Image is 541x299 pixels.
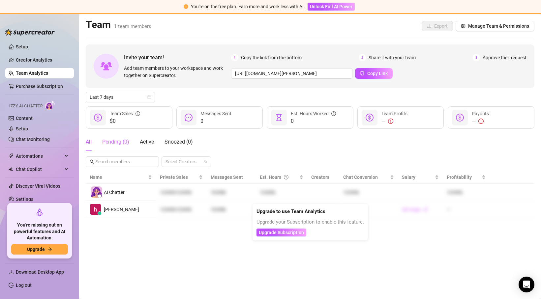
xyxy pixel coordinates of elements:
[16,151,63,161] span: Automations
[284,174,288,181] span: question-circle
[185,114,193,122] span: message
[259,230,304,235] span: Upgrade Subscription
[369,54,416,61] span: Share it with your team
[16,70,48,76] a: Team Analytics
[11,222,68,241] span: You're missing out on powerful features and AI Automation.
[11,244,68,255] button: Upgradearrow-right
[90,204,101,215] img: hazel fayefaye
[9,153,14,159] span: thunderbolt
[9,269,14,275] span: download
[308,3,355,11] button: Unlock Full AI Power
[307,171,339,184] th: Creators
[191,4,305,9] span: You're on the free plan. Earn more and work less with AI.
[275,114,283,122] span: hourglass
[256,229,306,236] button: Upgrade Subscription
[160,206,202,213] div: 123456 123456
[90,159,94,164] span: search
[473,54,480,61] span: 3
[16,126,28,131] a: Setup
[160,189,202,196] div: 123456 123456
[16,197,33,202] a: Settings
[16,269,64,275] span: Download Desktop App
[402,207,428,212] a: Set wageedit
[472,111,489,116] span: Payouts
[16,44,28,49] a: Setup
[200,111,231,116] span: Messages Sent
[461,24,466,28] span: setting
[339,201,398,218] td: 123456
[124,53,231,62] span: Invite your team!
[45,100,55,110] img: AI Chatter
[90,92,151,102] span: Last 7 days
[343,175,378,180] span: Chat Conversion
[211,206,252,213] div: 123456
[16,183,60,189] a: Discover Viral Videos
[519,277,534,292] div: Open Intercom Messenger
[110,110,140,117] div: Team Sales
[160,175,188,180] span: Private Sales
[200,117,231,125] span: 0
[443,201,490,218] td: —
[16,116,33,121] a: Content
[9,103,43,109] span: Izzy AI Chatter
[260,174,298,181] div: Est. Hours
[308,4,355,9] a: Unlock Full AI Power
[86,138,92,146] div: All
[422,21,453,31] button: Export
[16,55,69,65] a: Creator Analytics
[402,175,415,180] span: Salary
[104,206,139,213] span: [PERSON_NAME]
[241,54,302,61] span: Copy the link from the bottom
[423,207,428,211] span: edit
[211,175,243,180] span: Messages Sent
[447,175,472,180] span: Profitability
[256,219,364,225] span: Upgrade your Subscription to enable this feature.
[102,138,129,146] div: Pending ( 0 )
[478,119,484,124] span: exclamation-circle
[203,160,207,164] span: team
[388,119,393,124] span: exclamation-circle
[256,208,325,214] strong: Upgrade to use Team Analytics
[339,184,398,201] td: 123456
[110,117,140,125] span: $0
[94,114,102,122] span: dollar-circle
[16,164,63,175] span: Chat Copilot
[291,110,336,117] div: Est. Hours Worked
[135,110,140,117] span: info-circle
[472,117,489,125] div: —
[443,184,490,201] td: 123456
[184,4,188,9] span: exclamation-circle
[291,117,336,125] span: 0
[211,189,252,196] div: 123456
[16,137,50,142] a: Chat Monitoring
[367,71,388,76] span: Copy Link
[90,174,147,181] span: Name
[91,186,102,198] img: izzy-ai-chatter-avatar-DDCN_rTZ.svg
[104,189,125,196] span: AI Chatter
[331,110,336,117] span: question-circle
[124,65,228,79] span: Add team members to your workspace and work together on Supercreator.
[86,18,151,31] h2: Team
[483,54,526,61] span: Approve their request
[165,139,193,145] span: Snoozed ( 0 )
[27,247,45,252] span: Upgrade
[381,111,407,116] span: Team Profits
[9,167,13,172] img: Chat Copilot
[360,71,365,75] span: copy
[47,247,52,252] span: arrow-right
[16,283,32,288] a: Log out
[468,23,529,29] span: Manage Team & Permissions
[355,68,393,79] button: Copy Link
[260,189,303,196] div: 123456
[36,208,44,216] span: rocket
[366,114,374,122] span: dollar-circle
[114,23,151,29] span: 1 team members
[456,21,534,31] button: Manage Team & Permissions
[310,4,352,9] span: Unlock Full AI Power
[16,81,69,92] a: Purchase Subscription
[359,54,366,61] span: 2
[231,54,238,61] span: 1
[5,29,55,36] img: logo-BBDzfeDw.svg
[140,139,154,145] span: Active
[86,171,156,184] th: Name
